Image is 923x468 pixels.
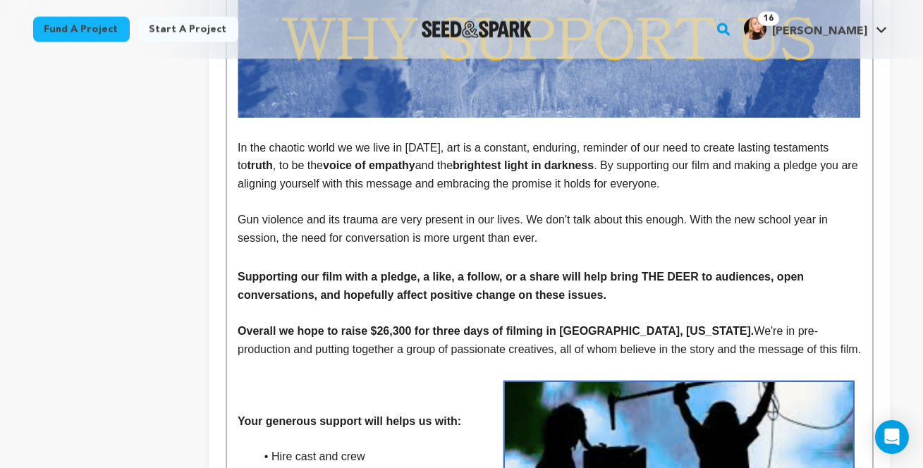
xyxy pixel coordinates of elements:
[238,211,861,247] p: Gun violence and its trauma are very present in our lives. We don't talk about this enough. With ...
[238,271,807,301] strong: Supporting our film with a pledge, a like, a follow, or a share will help bring THE DEER to audie...
[772,26,867,37] span: [PERSON_NAME]
[422,21,532,38] img: Seed&Spark Logo Dark Mode
[875,420,909,454] div: Open Intercom Messenger
[323,159,415,171] strong: voice of empathy
[255,448,861,467] li: Hire cast and crew
[741,15,890,40] a: Julia C.'s Profile
[741,15,890,44] span: Julia C.'s Profile
[744,18,766,40] img: 9bca477974fd9e9f.jpg
[33,17,130,42] a: Fund a project
[238,139,861,193] p: In the chaotic world we we live in [DATE], art is a constant, enduring, reminder of our need to c...
[744,18,867,40] div: Julia C.'s Profile
[247,159,272,171] strong: truth
[238,325,754,337] strong: Overall we hope to raise $26,300 for three days of filming in [GEOGRAPHIC_DATA], [US_STATE].
[138,17,238,42] a: Start a project
[238,415,461,427] strong: Your generous support will helps us with:
[544,159,594,171] strong: darkness
[453,159,541,171] strong: brightest light in
[422,21,532,38] a: Seed&Spark Homepage
[758,12,779,26] span: 16
[238,322,861,358] p: We're in pre-production and putting together a group of passionate creatives, all of whom believe...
